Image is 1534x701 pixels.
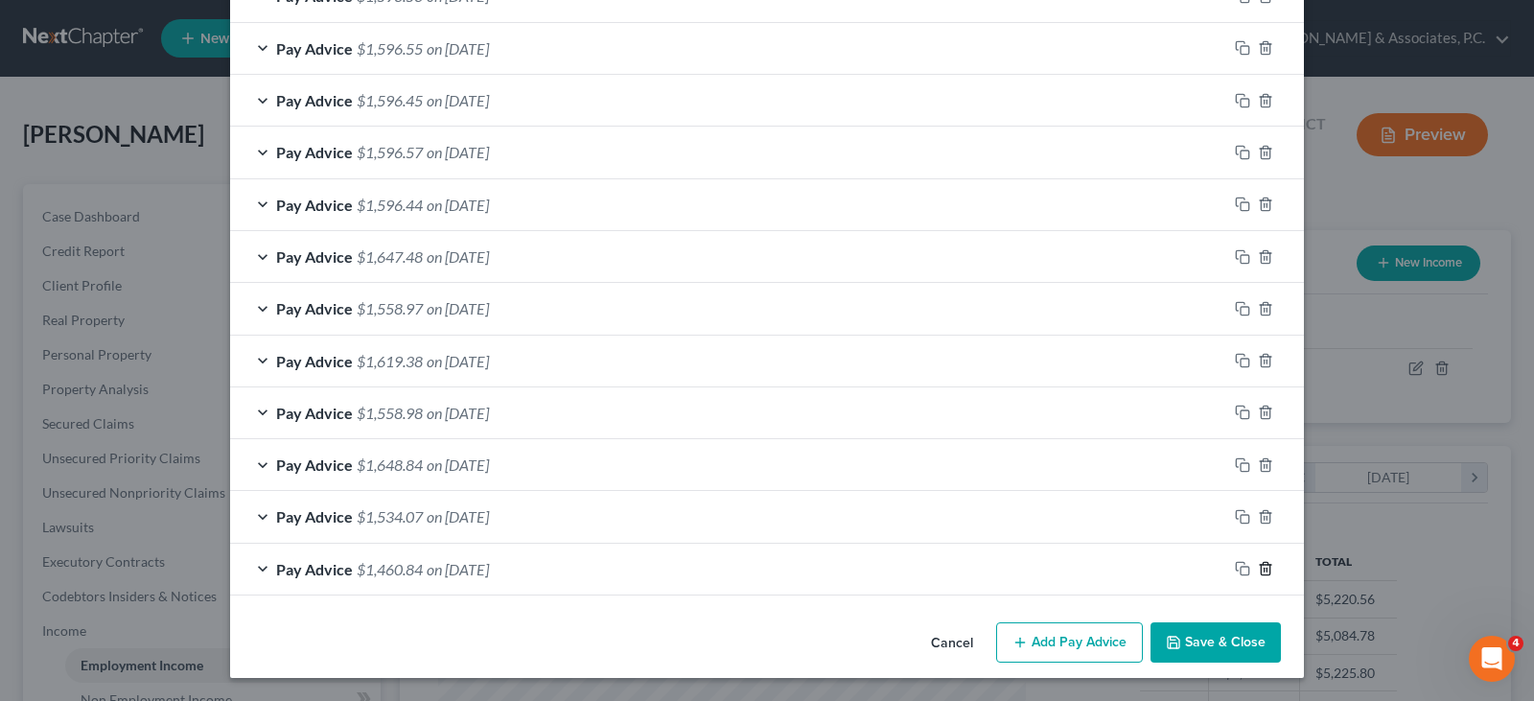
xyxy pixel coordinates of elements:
[427,404,489,422] span: on [DATE]
[276,352,353,370] span: Pay Advice
[276,91,353,109] span: Pay Advice
[357,456,423,474] span: $1,648.84
[276,560,353,578] span: Pay Advice
[916,624,988,663] button: Cancel
[357,299,423,317] span: $1,558.97
[996,622,1143,663] button: Add Pay Advice
[357,143,423,161] span: $1,596.57
[427,560,489,578] span: on [DATE]
[427,456,489,474] span: on [DATE]
[427,299,489,317] span: on [DATE]
[357,196,423,214] span: $1,596.44
[1469,636,1515,682] iframe: Intercom live chat
[427,507,489,526] span: on [DATE]
[1150,622,1281,663] button: Save & Close
[276,39,353,58] span: Pay Advice
[357,560,423,578] span: $1,460.84
[427,39,489,58] span: on [DATE]
[276,143,353,161] span: Pay Advice
[276,247,353,266] span: Pay Advice
[276,404,353,422] span: Pay Advice
[427,352,489,370] span: on [DATE]
[427,91,489,109] span: on [DATE]
[357,39,423,58] span: $1,596.55
[357,247,423,266] span: $1,647.48
[276,196,353,214] span: Pay Advice
[357,404,423,422] span: $1,558.98
[427,247,489,266] span: on [DATE]
[276,299,353,317] span: Pay Advice
[276,507,353,526] span: Pay Advice
[427,143,489,161] span: on [DATE]
[357,507,423,526] span: $1,534.07
[357,91,423,109] span: $1,596.45
[1508,636,1523,651] span: 4
[276,456,353,474] span: Pay Advice
[427,196,489,214] span: on [DATE]
[357,352,423,370] span: $1,619.38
